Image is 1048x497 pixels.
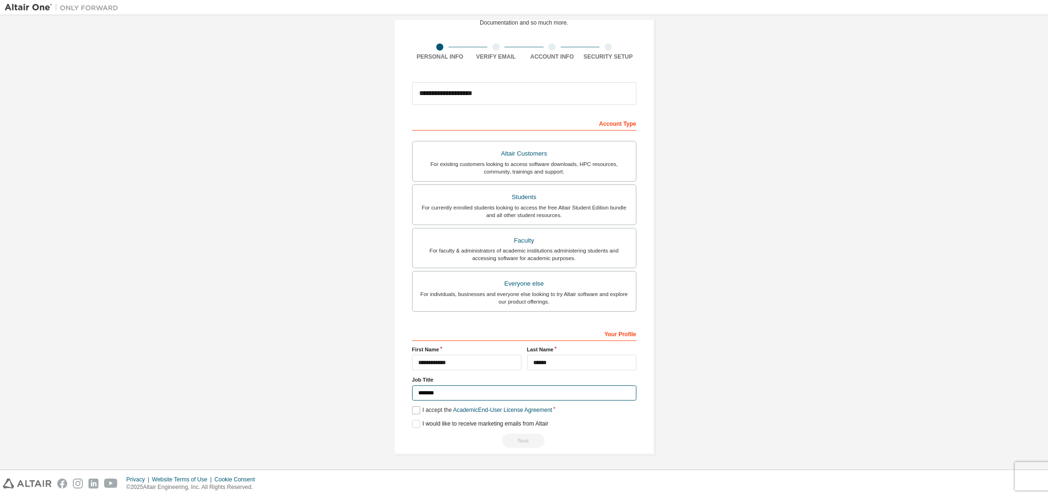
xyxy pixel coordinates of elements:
a: Academic End-User License Agreement [453,407,552,413]
div: Your Profile [412,326,636,341]
img: Altair One [5,3,123,12]
div: Read and acccept EULA to continue [412,434,636,448]
div: Cookie Consent [214,476,260,483]
div: Students [418,191,630,204]
img: facebook.svg [57,479,67,488]
div: Altair Customers [418,147,630,160]
label: First Name [412,346,521,353]
label: Job Title [412,376,636,384]
div: Privacy [126,476,152,483]
div: Account Info [524,53,581,61]
img: instagram.svg [73,479,83,488]
p: © 2025 Altair Engineering, Inc. All Rights Reserved. [126,483,261,491]
div: For currently enrolled students looking to access the free Altair Student Edition bundle and all ... [418,204,630,219]
label: I would like to receive marketing emails from Altair [412,420,548,428]
div: Verify Email [468,53,524,61]
label: I accept the [412,406,552,414]
div: Security Setup [580,53,636,61]
label: Last Name [527,346,636,353]
div: For individuals, businesses and everyone else looking to try Altair software and explore our prod... [418,290,630,305]
div: Website Terms of Use [152,476,214,483]
div: For faculty & administrators of academic institutions administering students and accessing softwa... [418,247,630,262]
div: Faculty [418,234,630,247]
div: Personal Info [412,53,468,61]
div: Everyone else [418,277,630,290]
div: For existing customers looking to access software downloads, HPC resources, community, trainings ... [418,160,630,175]
img: linkedin.svg [88,479,98,488]
img: youtube.svg [104,479,118,488]
div: Account Type [412,115,636,131]
img: altair_logo.svg [3,479,52,488]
